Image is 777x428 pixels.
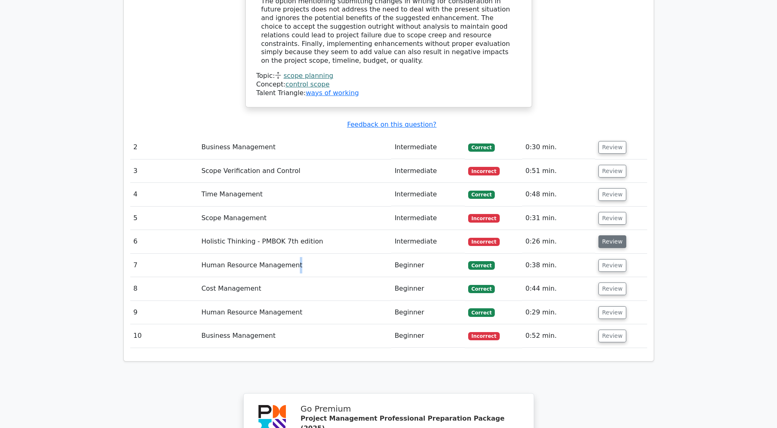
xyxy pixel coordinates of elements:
[522,301,595,324] td: 0:29 min.
[256,72,521,80] div: Topic:
[468,238,500,246] span: Incorrect
[130,277,198,301] td: 8
[198,159,392,183] td: Scope Verification and Control
[391,301,465,324] td: Beginner
[522,277,595,301] td: 0:44 min.
[283,72,333,80] a: scope planning
[198,183,392,206] td: Time Management
[347,121,436,128] a: Feedback on this question?
[522,136,595,159] td: 0:30 min.
[285,80,329,88] a: control scope
[391,230,465,253] td: Intermediate
[468,191,495,199] span: Correct
[130,254,198,277] td: 7
[598,330,626,342] button: Review
[468,261,495,269] span: Correct
[130,159,198,183] td: 3
[391,277,465,301] td: Beginner
[598,282,626,295] button: Review
[198,324,392,348] td: Business Management
[391,183,465,206] td: Intermediate
[130,230,198,253] td: 6
[522,254,595,277] td: 0:38 min.
[522,207,595,230] td: 0:31 min.
[598,165,626,178] button: Review
[391,207,465,230] td: Intermediate
[468,332,500,340] span: Incorrect
[522,159,595,183] td: 0:51 min.
[391,254,465,277] td: Beginner
[598,212,626,225] button: Review
[522,324,595,348] td: 0:52 min.
[468,285,495,293] span: Correct
[468,143,495,152] span: Correct
[130,301,198,324] td: 9
[598,141,626,154] button: Review
[198,230,392,253] td: Holistic Thinking - PMBOK 7th edition
[306,89,359,97] a: ways of working
[198,301,392,324] td: Human Resource Management
[256,72,521,97] div: Talent Triangle:
[598,306,626,319] button: Review
[598,259,626,272] button: Review
[468,308,495,316] span: Correct
[391,324,465,348] td: Beginner
[130,136,198,159] td: 2
[198,136,392,159] td: Business Management
[130,183,198,206] td: 4
[468,214,500,222] span: Incorrect
[598,188,626,201] button: Review
[391,159,465,183] td: Intermediate
[198,254,392,277] td: Human Resource Management
[130,324,198,348] td: 10
[522,183,595,206] td: 0:48 min.
[468,167,500,175] span: Incorrect
[130,207,198,230] td: 5
[256,80,521,89] div: Concept:
[198,207,392,230] td: Scope Management
[391,136,465,159] td: Intermediate
[198,277,392,301] td: Cost Management
[598,235,626,248] button: Review
[522,230,595,253] td: 0:26 min.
